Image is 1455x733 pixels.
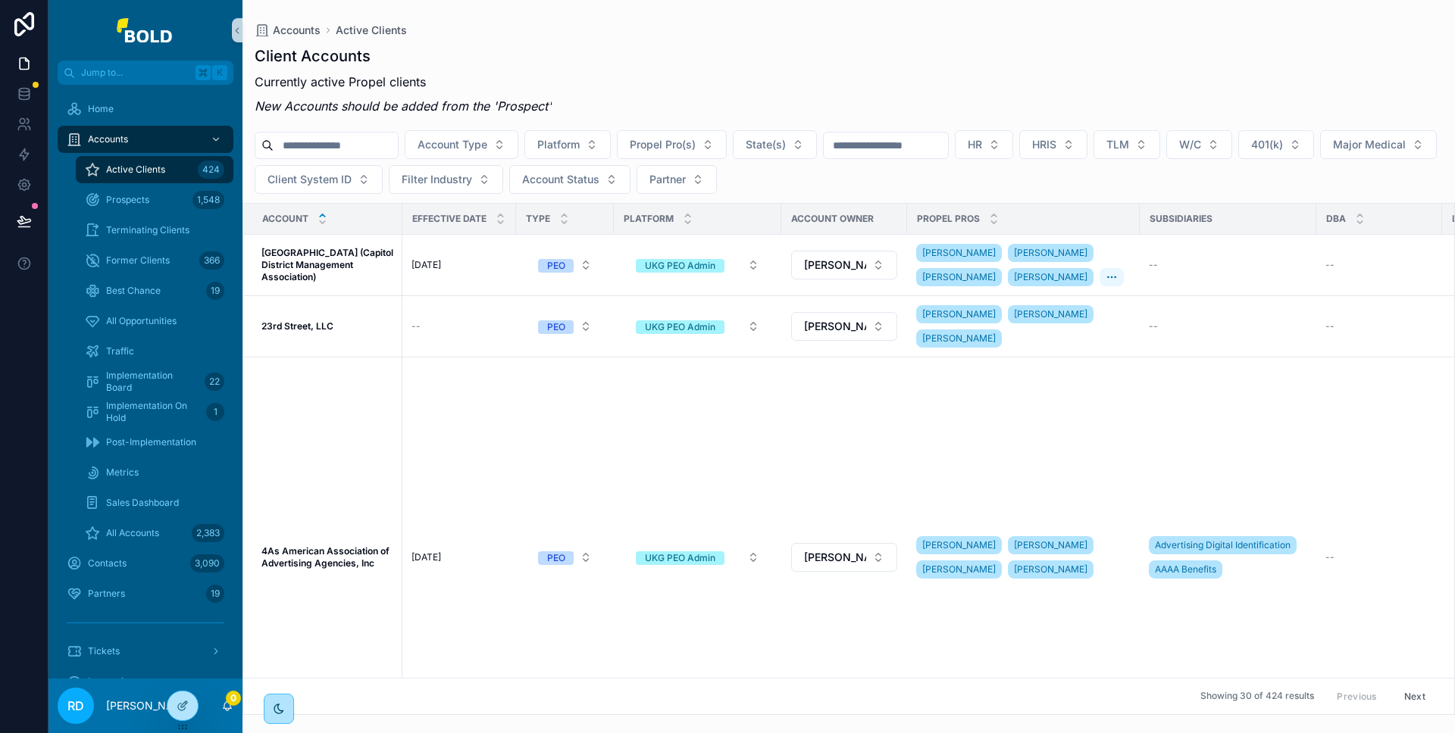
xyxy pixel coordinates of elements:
[1008,536,1094,554] a: [PERSON_NAME]
[624,213,674,225] span: Platform
[630,137,696,152] span: Propel Pro(s)
[411,320,421,332] span: --
[916,268,1002,286] a: [PERSON_NAME]
[76,338,233,365] a: Traffic
[192,524,224,542] div: 2,383
[916,329,1002,348] a: [PERSON_NAME]
[206,282,224,300] div: 19
[106,436,196,448] span: Post-Implementation
[917,213,980,225] span: Propel Pros
[88,133,128,145] span: Accounts
[649,172,686,187] span: Partner
[76,156,233,183] a: Active Clients424
[106,285,161,297] span: Best Chance
[916,305,1002,323] a: [PERSON_NAME]
[791,251,897,279] button: Select Button
[1008,268,1094,286] a: [PERSON_NAME]
[76,368,233,395] a: Implementation Board22
[76,247,233,274] a: Former Clients366
[411,320,507,332] a: --
[58,126,233,153] a: Accounts
[1325,259,1433,271] a: --
[255,165,383,194] button: Select Button
[1155,563,1216,575] span: AAAA Benefits
[922,539,996,551] span: [PERSON_NAME]
[76,186,233,214] a: Prospects1,548
[261,320,393,332] a: 23rd Street, LLC
[1008,305,1094,323] a: [PERSON_NAME]
[524,130,611,159] button: Select Button
[955,130,1013,159] button: Select Button
[411,551,507,563] a: [DATE]
[922,332,996,345] span: [PERSON_NAME]
[526,544,604,571] button: Select Button
[537,137,580,152] span: Platform
[261,545,393,569] a: 4As American Association of Advertising Agencies, Inc
[522,172,599,187] span: Account Status
[76,459,233,486] a: Metrics
[1149,320,1307,332] a: --
[58,638,233,665] a: Tickets
[106,527,159,539] span: All Accounts
[255,73,552,91] p: Currently active Propel clients
[261,247,396,282] strong: [GEOGRAPHIC_DATA] (Capitol District Management Association)
[1014,247,1087,259] span: [PERSON_NAME]
[106,466,139,479] span: Metrics
[1014,539,1087,551] span: [PERSON_NAME]
[624,313,771,340] button: Select Button
[623,543,772,572] a: Select Button
[106,370,199,394] span: Implementation Board
[76,307,233,335] a: All Opportunities
[412,213,487,225] span: Effective Date
[76,277,233,304] a: Best Chance19
[1325,259,1335,271] span: --
[1149,259,1158,271] span: --
[117,18,174,42] img: App logo
[547,320,565,334] div: PEO
[526,251,604,279] button: Select Button
[1106,137,1129,152] span: TLM
[418,137,487,152] span: Account Type
[922,247,996,259] span: [PERSON_NAME]
[255,98,552,114] em: New Accounts should be added from the 'Prospect'
[645,551,715,565] div: UKG PEO Admin
[255,23,321,38] a: Accounts
[526,213,550,225] span: Type
[206,403,224,421] div: 1
[88,103,114,115] span: Home
[624,251,771,279] button: Select Button
[790,542,898,572] a: Select Button
[645,320,715,334] div: UKG PEO Admin
[623,312,772,341] a: Select Button
[922,271,996,283] span: [PERSON_NAME]
[226,691,241,706] span: 0
[106,497,179,509] span: Sales Dashboard
[199,251,224,270] div: 366
[624,544,771,571] button: Select Button
[336,23,407,38] span: Active Clients
[1238,130,1314,159] button: Select Button
[198,161,224,179] div: 424
[76,429,233,456] a: Post-Implementation
[1149,560,1222,579] a: AAAA Benefits
[190,554,224,572] div: 3,090
[58,668,233,695] a: Interactions
[547,259,565,273] div: PEO
[916,560,1002,579] a: [PERSON_NAME]
[206,585,224,603] div: 19
[1014,271,1087,283] span: [PERSON_NAME]
[1150,213,1212,225] span: Subsidiaries
[67,697,84,715] span: RD
[261,320,333,332] strong: 23rd Street, LLC
[411,259,507,271] a: [DATE]
[268,172,352,187] span: Client System ID
[1166,130,1232,159] button: Select Button
[790,311,898,342] a: Select Button
[88,675,139,688] span: Interactions
[968,137,982,152] span: HR
[58,61,233,85] button: Jump to...K
[106,315,177,327] span: All Opportunities
[1326,213,1346,225] span: DBA
[623,251,772,279] a: Select Button
[1325,320,1335,332] span: --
